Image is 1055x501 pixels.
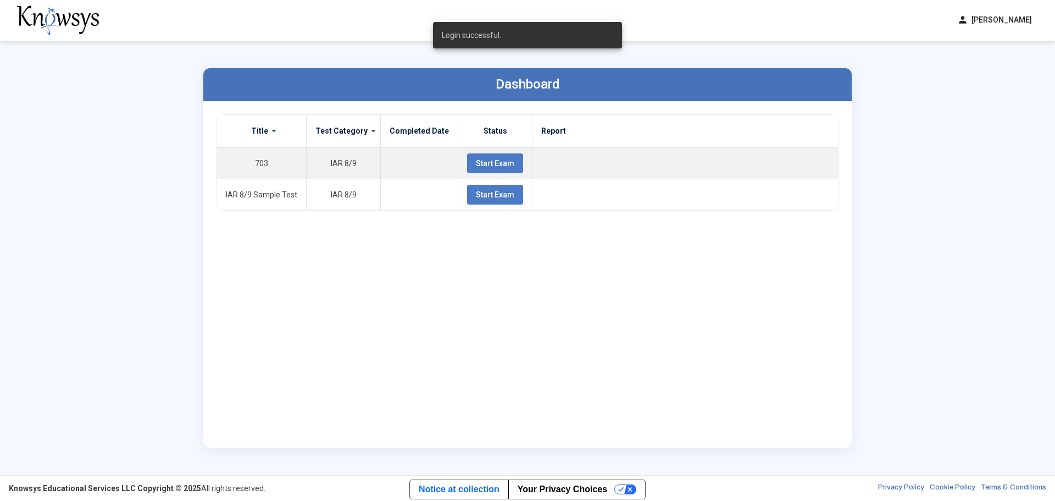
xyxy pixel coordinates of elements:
[476,159,514,168] span: Start Exam
[442,30,501,41] span: Login successful.
[467,153,523,173] button: Start Exam
[467,185,523,205] button: Start Exam
[16,5,99,35] img: knowsys-logo.png
[458,115,532,148] th: Status
[251,126,268,136] label: Title
[390,126,449,136] label: Completed Date
[217,179,307,210] td: IAR 8/9 Sample Test
[930,483,975,494] a: Cookie Policy
[217,147,307,179] td: 703
[476,190,514,199] span: Start Exam
[496,76,560,92] label: Dashboard
[878,483,924,494] a: Privacy Policy
[532,115,839,148] th: Report
[951,11,1039,29] button: person[PERSON_NAME]
[981,483,1046,494] a: Terms & Conditions
[9,483,265,494] div: All rights reserved.
[410,480,508,499] a: Notice at collection
[315,126,368,136] label: Test Category
[9,484,201,493] strong: Knowsys Educational Services LLC Copyright © 2025
[307,179,381,210] td: IAR 8/9
[307,147,381,179] td: IAR 8/9
[508,480,645,499] button: Your Privacy Choices
[957,14,968,26] span: person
